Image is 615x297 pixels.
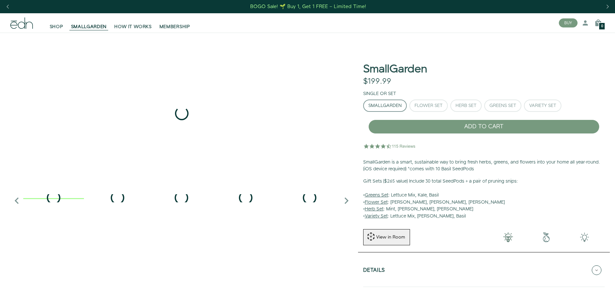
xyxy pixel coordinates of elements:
div: 3 / 6 [151,197,212,199]
button: SmallGarden [363,100,407,112]
div: 1 / 6 [23,197,84,199]
div: Variety Set [529,103,556,108]
a: MEMBERSHIP [156,16,194,30]
label: Single or Set [363,90,396,97]
h1: SmallGarden [363,63,427,75]
div: Herb Set [456,103,477,108]
div: Flower Set [415,103,443,108]
button: ADD TO CART [368,120,600,134]
a: SHOP [46,16,67,30]
button: BUY [559,18,578,27]
span: SHOP [50,24,63,30]
u: Variety Set [365,213,388,219]
button: Greens Set [484,100,521,112]
button: Herb Set [450,100,482,112]
i: Previous slide [10,194,23,207]
span: HOW IT WORKS [114,24,151,30]
div: BOGO Sale! 🌱 Buy 1, Get 1 FREE – Limited Time! [250,3,366,10]
div: View in Room [375,234,406,240]
span: 0 [601,25,603,28]
u: Flower Set [365,199,388,206]
u: Herb Set [365,206,384,212]
div: $199.99 [363,77,391,86]
button: View in Room [363,229,410,245]
span: SMALLGARDEN [71,24,107,30]
a: BOGO Sale! 🌱 Buy 1, Get 1 FREE – Limited Time! [250,2,367,12]
i: Next slide [340,194,353,207]
img: 001-light-bulb.png [489,232,527,242]
b: Gift Sets ($265 value) Include 30 total SeedPods + a pair of pruning snips: [363,178,518,185]
p: SmallGarden is a smart, sustainable way to bring fresh herbs, greens, and flowers into your home ... [363,159,605,173]
u: Greens Set [365,192,388,198]
div: SmallGarden [368,103,402,108]
div: 2 / 6 [87,197,148,199]
a: HOW IT WORKS [110,16,155,30]
div: 5 / 6 [279,197,340,199]
a: SMALLGARDEN [67,16,111,30]
iframe: 打开一个小组件，您可以在其中找到更多信息 [575,278,609,294]
img: edn-smallgarden-tech.png [565,232,603,242]
div: 1 / 6 [10,33,353,194]
div: 4 / 6 [215,197,276,199]
img: green-earth.png [527,232,565,242]
div: Greens Set [489,103,516,108]
h5: Details [363,268,385,275]
span: MEMBERSHIP [159,24,190,30]
button: Details [363,259,605,281]
button: Flower Set [409,100,448,112]
img: 4.5 star rating [363,140,416,153]
p: • : Lettuce Mix, Kale, Basil • : [PERSON_NAME], [PERSON_NAME], [PERSON_NAME] • : Mint, [PERSON_NA... [363,178,605,220]
button: Variety Set [524,100,561,112]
